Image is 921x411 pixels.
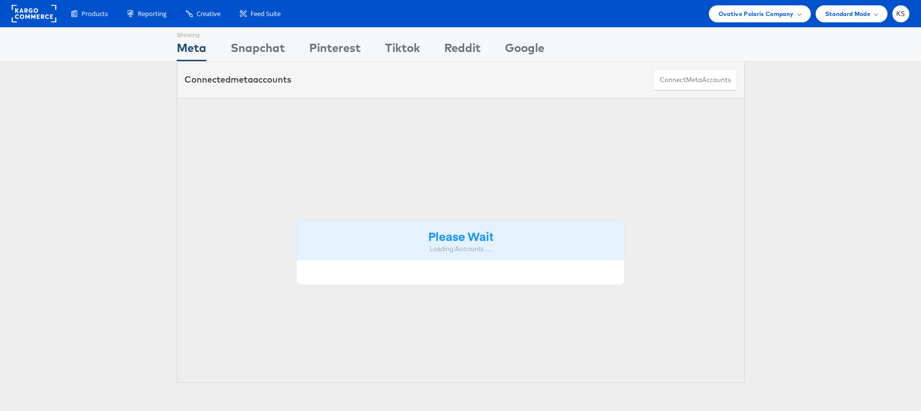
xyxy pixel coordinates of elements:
[719,9,794,19] span: Ovative Polaris Company
[231,74,253,85] span: meta
[231,39,285,61] div: Snapchat
[138,9,167,18] span: Reporting
[505,39,544,61] div: Google
[197,9,220,18] span: Creative
[82,9,108,18] span: Products
[653,69,737,91] button: ConnectmetaAccounts
[686,75,702,85] span: meta
[184,73,291,86] div: Connected accounts
[251,9,281,18] span: Feed Suite
[177,28,206,39] div: Showing
[896,11,905,17] span: KS
[444,39,481,61] div: Reddit
[177,39,206,61] div: Meta
[304,244,618,254] div: Loading Accounts ....
[428,228,493,244] strong: Please Wait
[825,9,871,19] span: Standard Mode
[385,39,420,61] div: Tiktok
[309,39,361,61] div: Pinterest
